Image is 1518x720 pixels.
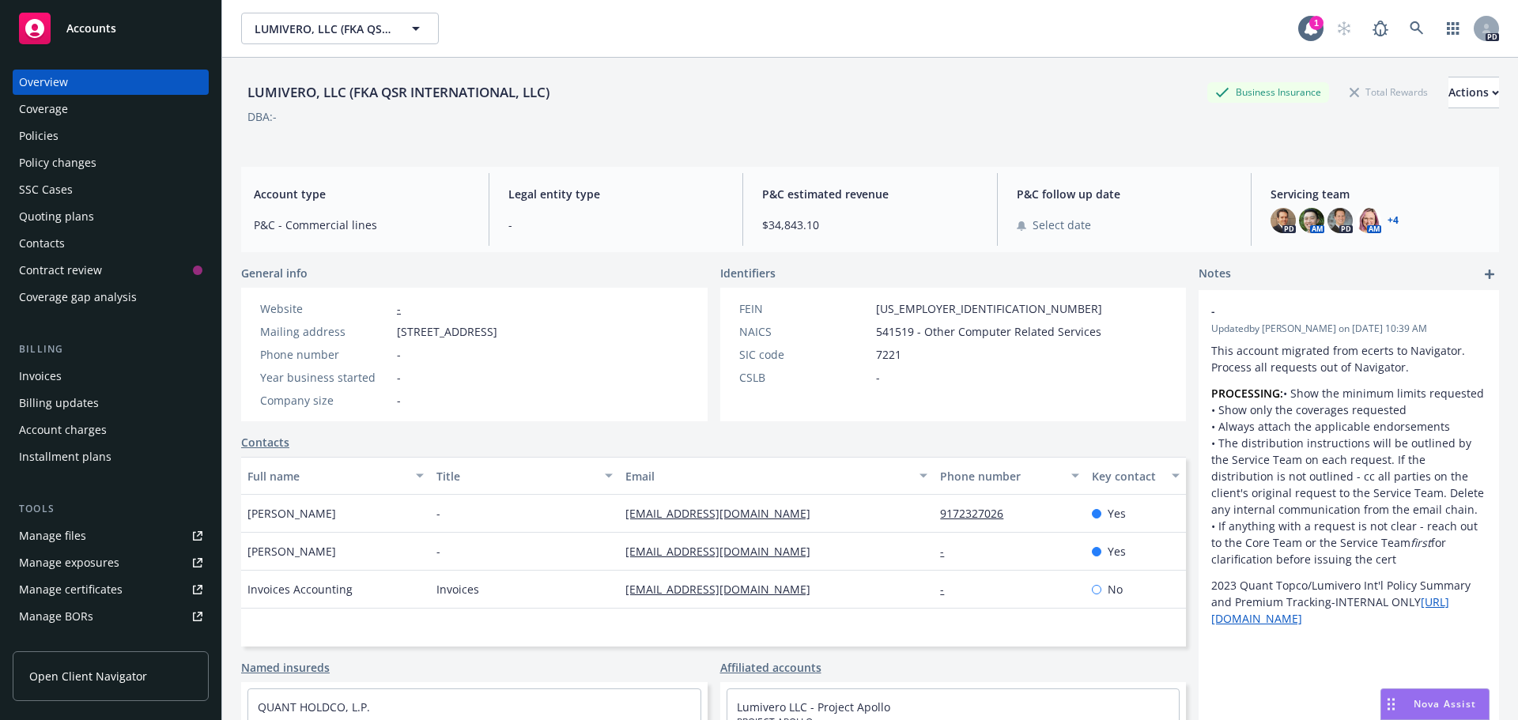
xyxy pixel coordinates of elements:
img: photo [1327,208,1353,233]
a: Accounts [13,6,209,51]
span: General info [241,265,308,281]
button: LUMIVERO, LLC (FKA QSR INTERNATIONAL, LLC) [241,13,439,44]
a: Summary of insurance [13,631,209,656]
span: Account type [254,186,470,202]
div: -Updatedby [PERSON_NAME] on [DATE] 10:39 AMThis account migrated from ecerts to Navigator. Proces... [1199,290,1499,639]
span: Identifiers [720,265,776,281]
button: Nova Assist [1380,688,1490,720]
span: P&C follow up date [1017,186,1233,202]
a: Contract review [13,258,209,283]
div: Title [436,468,595,484]
div: Contacts [19,231,65,256]
span: Accounts [66,22,116,35]
span: Legal entity type [508,186,724,202]
a: Search [1401,13,1433,44]
a: Manage certificates [13,577,209,602]
button: Full name [241,457,430,495]
span: - [436,543,440,560]
a: Report a Bug [1365,13,1396,44]
button: Phone number [934,457,1085,495]
a: SSC Cases [13,177,209,202]
div: Tools [13,501,209,517]
span: [PERSON_NAME] [247,543,336,560]
span: Yes [1108,543,1126,560]
div: 1 [1309,16,1324,30]
div: Phone number [940,468,1061,484]
a: Named insureds [241,659,330,676]
a: Manage exposures [13,550,209,575]
span: Yes [1108,505,1126,522]
span: 7221 [876,346,901,363]
span: - [397,392,401,409]
a: [EMAIL_ADDRESS][DOMAIN_NAME] [625,506,823,521]
span: 541519 - Other Computer Related Services [876,323,1101,340]
a: 9172327026 [940,506,1016,521]
div: Manage exposures [19,550,119,575]
a: Account charges [13,417,209,443]
a: - [397,301,401,316]
button: Actions [1448,77,1499,108]
div: Installment plans [19,444,111,469]
div: Phone number [260,346,391,363]
div: Billing [13,341,209,357]
span: Open Client Navigator [29,668,147,684]
img: photo [1299,208,1324,233]
div: Drag to move [1381,689,1401,719]
p: 2023 Quant Topco/Lumivero Int'l Policy Summary and Premium Tracking-INTERNAL ONLY [1211,577,1486,627]
span: - [436,505,440,522]
a: Overview [13,70,209,95]
button: Key contact [1086,457,1186,495]
a: Start snowing [1328,13,1360,44]
p: This account migrated from ecerts to Navigator. Process all requests out of Navigator. [1211,342,1486,375]
span: [STREET_ADDRESS] [397,323,497,340]
a: Policy changes [13,150,209,175]
span: Updated by [PERSON_NAME] on [DATE] 10:39 AM [1211,322,1486,336]
div: SSC Cases [19,177,73,202]
a: +4 [1388,216,1399,225]
span: - [876,369,880,386]
span: - [397,346,401,363]
a: Quoting plans [13,204,209,229]
div: Manage files [19,523,86,548]
a: Contacts [13,231,209,256]
a: Invoices [13,364,209,389]
a: Lumivero LLC - Project Apollo [737,699,890,714]
div: NAICS [739,323,870,340]
em: first [1410,535,1431,550]
span: Notes [1199,265,1231,284]
div: Overview [19,70,68,95]
div: Manage BORs [19,604,93,629]
span: - [508,217,724,233]
span: Select date [1033,217,1091,233]
a: Billing updates [13,390,209,416]
span: LUMIVERO, LLC (FKA QSR INTERNATIONAL, LLC) [255,21,391,37]
div: FEIN [739,300,870,317]
span: Servicing team [1271,186,1486,202]
div: Account charges [19,417,107,443]
span: Invoices Accounting [247,581,353,597]
a: Policies [13,123,209,149]
a: Installment plans [13,444,209,469]
span: - [397,369,401,386]
a: QUANT HOLDCO, L.P. [258,699,370,714]
span: P&C - Commercial lines [254,217,470,233]
p: • Show the minimum limits requested • Show only the coverages requested • Always attach the appli... [1211,385,1486,567]
div: Coverage gap analysis [19,285,137,310]
button: Title [430,457,619,495]
a: add [1480,265,1499,284]
div: Key contact [1092,468,1162,484]
span: $34,843.10 [762,217,978,233]
div: Manage certificates [19,577,123,602]
div: Quoting plans [19,204,94,229]
div: Website [260,300,391,317]
div: Total Rewards [1342,82,1436,102]
div: Business Insurance [1207,82,1329,102]
a: Manage files [13,523,209,548]
a: Affiliated accounts [720,659,821,676]
a: [EMAIL_ADDRESS][DOMAIN_NAME] [625,544,823,559]
span: - [1211,303,1445,319]
div: Coverage [19,96,68,122]
div: Year business started [260,369,391,386]
div: SIC code [739,346,870,363]
span: [US_EMPLOYER_IDENTIFICATION_NUMBER] [876,300,1102,317]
